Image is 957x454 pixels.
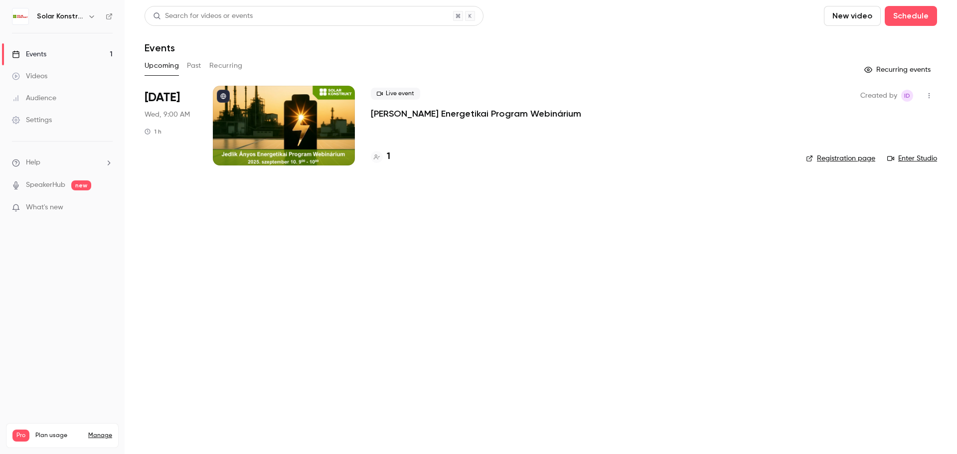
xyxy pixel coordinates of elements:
[904,90,910,102] span: ID
[71,180,91,190] span: new
[824,6,881,26] button: New video
[187,58,201,74] button: Past
[885,6,937,26] button: Schedule
[145,128,161,136] div: 1 h
[860,62,937,78] button: Recurring events
[88,432,112,440] a: Manage
[806,153,875,163] a: Registration page
[12,8,28,24] img: Solar Konstrukt Kft.
[887,153,937,163] a: Enter Studio
[35,432,82,440] span: Plan usage
[12,49,46,59] div: Events
[26,180,65,190] a: SpeakerHub
[145,110,190,120] span: Wed, 9:00 AM
[37,11,84,21] h6: Solar Konstrukt Kft.
[26,202,63,213] span: What's new
[371,88,420,100] span: Live event
[12,71,47,81] div: Videos
[860,90,897,102] span: Created by
[12,115,52,125] div: Settings
[12,430,29,442] span: Pro
[145,90,180,106] span: [DATE]
[901,90,913,102] span: Istvan Dobo
[387,150,390,163] h4: 1
[371,150,390,163] a: 1
[26,157,40,168] span: Help
[371,108,581,120] a: [PERSON_NAME] Energetikai Program Webinárium
[12,93,56,103] div: Audience
[145,86,197,165] div: Sep 10 Wed, 9:00 AM (Europe/Budapest)
[209,58,243,74] button: Recurring
[145,42,175,54] h1: Events
[145,58,179,74] button: Upcoming
[153,11,253,21] div: Search for videos or events
[12,157,113,168] li: help-dropdown-opener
